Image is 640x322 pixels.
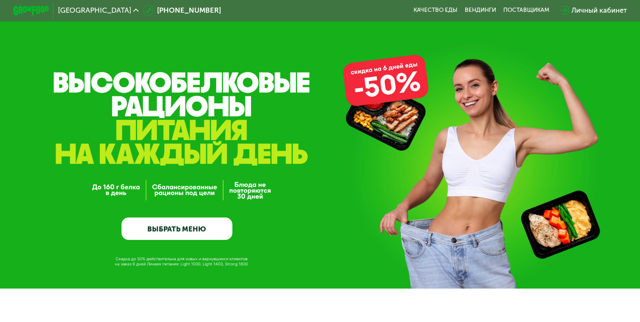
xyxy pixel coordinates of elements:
[58,7,131,14] span: [GEOGRAPHIC_DATA]
[121,217,232,239] a: ВЫБРАТЬ МЕНЮ
[503,7,549,14] div: поставщикам
[143,5,221,16] a: [PHONE_NUMBER]
[414,7,458,14] a: Качество еды
[571,5,627,16] div: Личный кабинет
[465,7,496,14] a: Вендинги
